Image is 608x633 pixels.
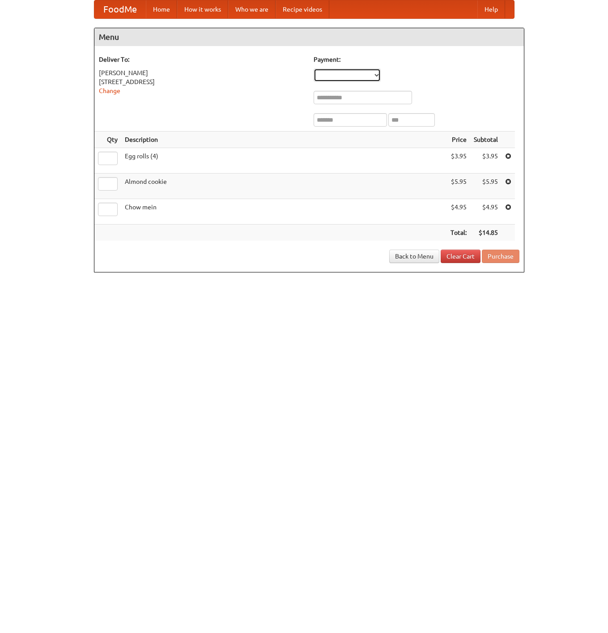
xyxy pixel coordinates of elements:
a: Help [477,0,505,18]
th: Total: [447,225,470,241]
th: Price [447,132,470,148]
td: $4.95 [447,199,470,225]
a: Clear Cart [441,250,480,263]
td: Egg rolls (4) [121,148,447,174]
th: Description [121,132,447,148]
button: Purchase [482,250,519,263]
td: $3.95 [470,148,502,174]
a: Back to Menu [389,250,439,263]
a: Change [99,87,120,94]
a: Home [146,0,177,18]
h5: Payment: [314,55,519,64]
a: Who we are [228,0,276,18]
a: FoodMe [94,0,146,18]
th: Qty [94,132,121,148]
th: $14.85 [470,225,502,241]
td: $4.95 [470,199,502,225]
h5: Deliver To: [99,55,305,64]
td: Chow mein [121,199,447,225]
div: [STREET_ADDRESS] [99,77,305,86]
div: [PERSON_NAME] [99,68,305,77]
a: Recipe videos [276,0,329,18]
td: $5.95 [470,174,502,199]
a: How it works [177,0,228,18]
th: Subtotal [470,132,502,148]
td: Almond cookie [121,174,447,199]
td: $3.95 [447,148,470,174]
h4: Menu [94,28,524,46]
td: $5.95 [447,174,470,199]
